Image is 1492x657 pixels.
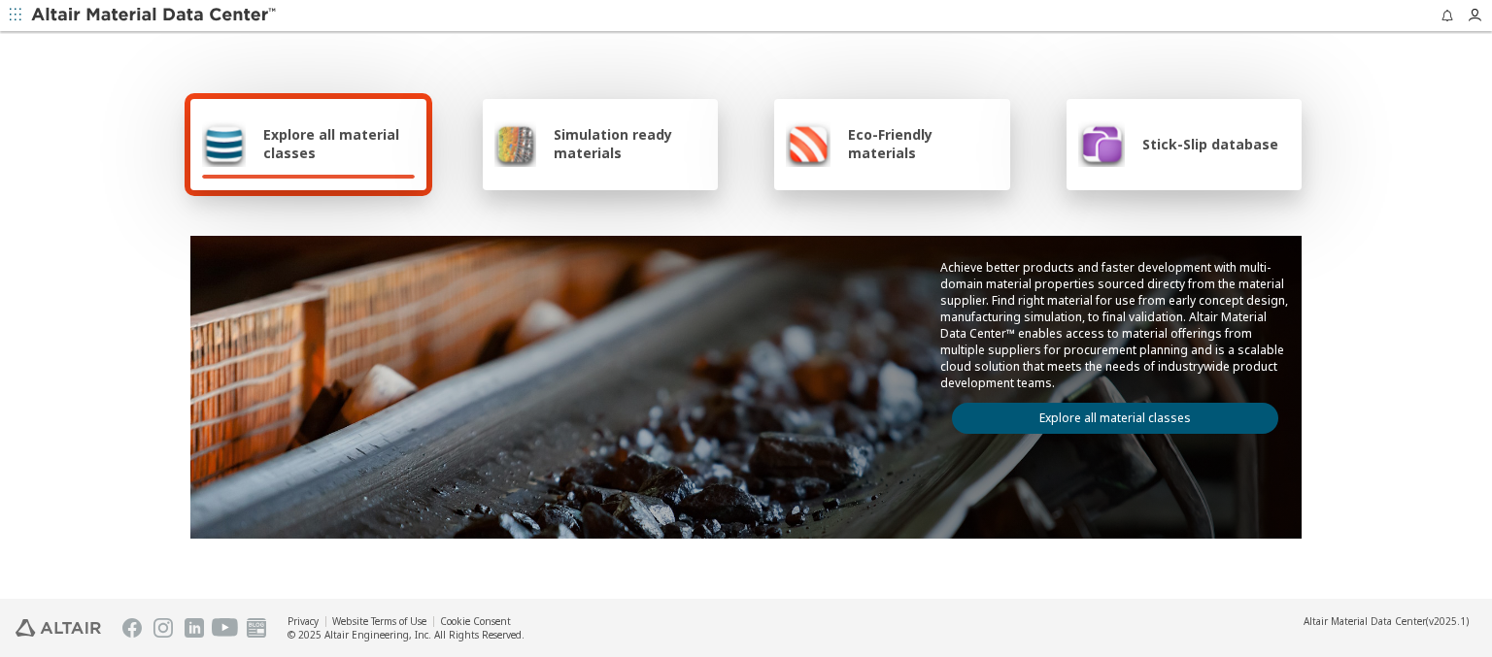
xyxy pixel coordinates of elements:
[1142,135,1278,153] span: Stick-Slip database
[288,614,319,628] a: Privacy
[16,619,101,637] img: Altair Engineering
[31,6,279,25] img: Altair Material Data Center
[952,403,1278,434] a: Explore all material classes
[554,125,706,162] span: Simulation ready materials
[786,120,831,167] img: Eco-Friendly materials
[848,125,998,162] span: Eco-Friendly materials
[202,120,246,167] img: Explore all material classes
[1078,120,1125,167] img: Stick-Slip database
[1304,614,1469,628] div: (v2025.1)
[1304,614,1426,628] span: Altair Material Data Center
[263,125,415,162] span: Explore all material classes
[288,628,525,641] div: © 2025 Altair Engineering, Inc. All Rights Reserved.
[940,259,1290,391] p: Achieve better products and faster development with multi-domain material properties sourced dire...
[440,614,511,628] a: Cookie Consent
[494,120,536,167] img: Simulation ready materials
[332,614,426,628] a: Website Terms of Use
